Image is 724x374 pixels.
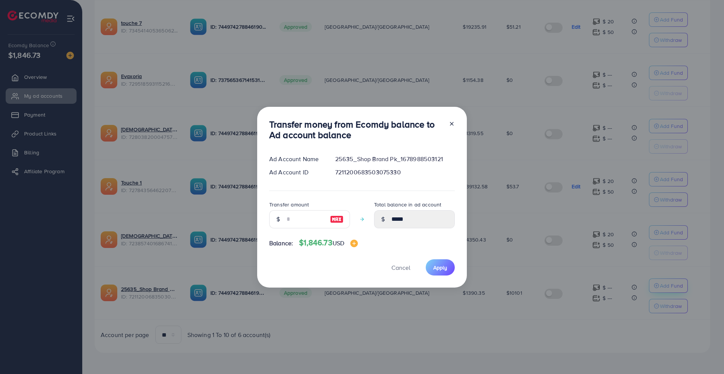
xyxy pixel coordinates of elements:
button: Cancel [382,259,420,275]
iframe: Chat [692,340,718,368]
span: USD [333,239,344,247]
div: Ad Account ID [263,168,329,177]
h4: $1,846.73 [299,238,358,248]
div: 25635_Shop Brand Pk_1678988503121 [329,155,461,163]
img: image [330,215,344,224]
button: Apply [426,259,455,275]
label: Transfer amount [269,201,309,208]
div: Ad Account Name [263,155,329,163]
label: Total balance in ad account [374,201,441,208]
span: Balance: [269,239,293,248]
h3: Transfer money from Ecomdy balance to Ad account balance [269,119,443,141]
span: Apply [433,264,447,271]
img: image [350,240,358,247]
div: 7211200683503075330 [329,168,461,177]
span: Cancel [391,263,410,272]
